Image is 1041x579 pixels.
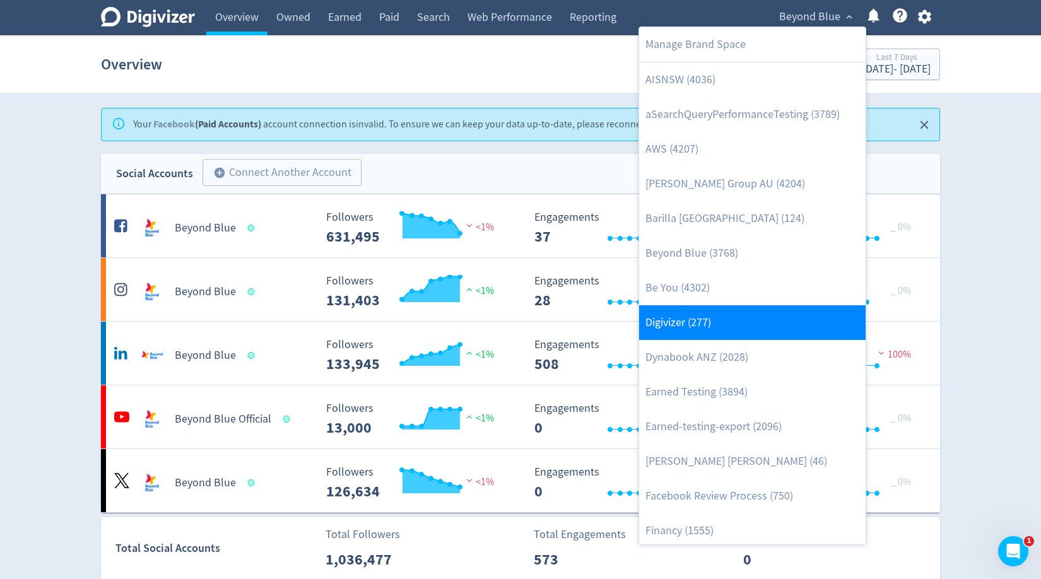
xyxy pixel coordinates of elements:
[639,62,866,97] a: AISNSW (4036)
[639,271,866,305] a: Be You (4302)
[639,236,866,271] a: Beyond Blue (3768)
[639,201,866,236] a: Barilla [GEOGRAPHIC_DATA] (124)
[998,536,1028,566] iframe: Intercom live chat
[639,444,866,479] a: [PERSON_NAME] [PERSON_NAME] (46)
[639,132,866,167] a: AWS (4207)
[1024,536,1034,546] span: 1
[639,305,866,340] a: Digivizer (277)
[639,340,866,375] a: Dynabook ANZ (2028)
[639,97,866,132] a: aSearchQueryPerformanceTesting (3789)
[639,375,866,409] a: Earned Testing (3894)
[639,167,866,201] a: [PERSON_NAME] Group AU (4204)
[639,513,866,548] a: Financy (1555)
[639,409,866,444] a: Earned-testing-export (2096)
[639,27,866,62] a: Manage Brand Space
[639,479,866,513] a: Facebook Review Process (750)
